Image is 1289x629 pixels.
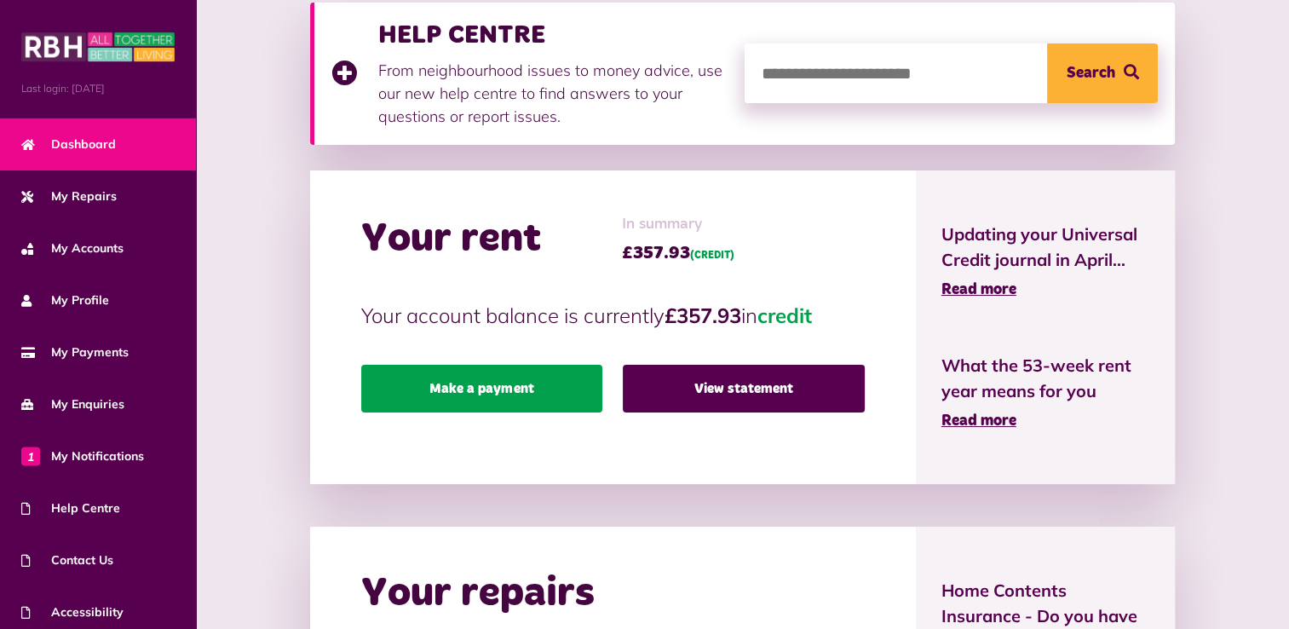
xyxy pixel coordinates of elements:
span: Updating your Universal Credit journal in April... [941,222,1150,273]
span: Accessibility [21,603,124,621]
span: Contact Us [21,551,113,569]
a: View statement [623,365,865,413]
span: My Notifications [21,447,144,465]
a: What the 53-week rent year means for you Read more [941,353,1150,433]
a: Updating your Universal Credit journal in April... Read more [941,222,1150,302]
span: Last login: [DATE] [21,81,175,96]
span: In summary [622,213,734,236]
span: My Enquiries [21,395,124,413]
a: Make a payment [361,365,603,413]
span: My Repairs [21,188,117,205]
p: From neighbourhood issues to money advice, use our new help centre to find answers to your questi... [378,59,728,128]
span: My Accounts [21,239,124,257]
strong: £357.93 [665,303,741,328]
span: Dashboard [21,136,116,153]
span: £357.93 [622,240,734,266]
span: Read more [941,282,1016,297]
span: credit [757,303,812,328]
span: My Profile [21,291,109,309]
h3: HELP CENTRE [378,20,728,50]
span: What the 53-week rent year means for you [941,353,1150,404]
span: Help Centre [21,499,120,517]
img: MyRBH [21,30,175,64]
span: Read more [941,413,1016,429]
span: 1 [21,447,40,465]
h2: Your repairs [361,569,595,619]
span: (CREDIT) [690,251,734,261]
button: Search [1047,43,1158,103]
span: My Payments [21,343,129,361]
h2: Your rent [361,215,541,264]
span: Search [1067,43,1115,103]
p: Your account balance is currently in [361,300,865,331]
